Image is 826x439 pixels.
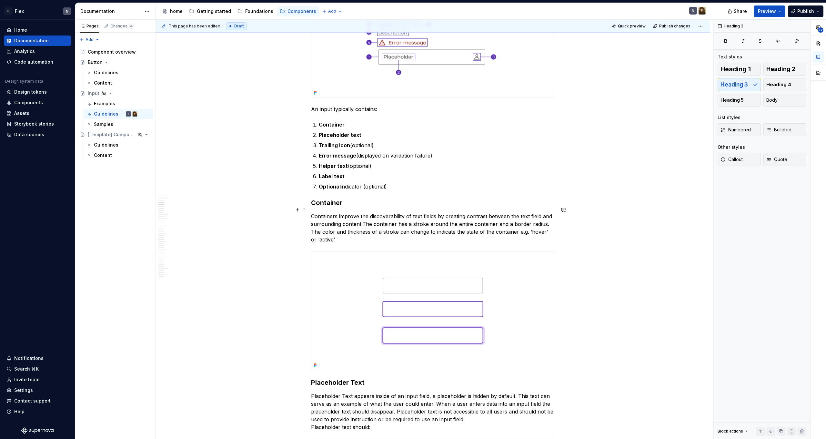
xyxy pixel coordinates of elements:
[720,97,744,103] span: Heading 5
[77,35,102,44] button: Add
[4,87,71,97] a: Design tokens
[718,114,740,121] div: List styles
[14,376,39,383] div: Invite team
[319,152,356,159] strong: Error message
[763,94,807,107] button: Body
[14,121,54,127] div: Storybook stories
[766,97,778,103] span: Body
[94,152,112,158] div: Content
[132,111,137,117] img: Silke
[128,111,129,117] div: N
[14,99,43,106] div: Components
[610,22,649,31] button: Quick preview
[311,251,555,370] img: fbdbf670-fce4-4f61-8115-45c741cca792.png
[77,88,153,98] a: Input
[94,121,113,128] div: Samples
[4,57,71,67] a: Code automation
[319,162,555,170] p: (optional)
[718,63,761,76] button: Heading 1
[160,6,185,16] a: home
[797,8,814,15] span: Publish
[287,8,316,15] div: Components
[14,131,44,138] div: Data sources
[277,6,319,16] a: Components
[110,24,134,29] div: Changes
[15,8,24,15] div: Flex
[14,59,53,65] div: Code automation
[328,9,336,14] span: Add
[86,37,94,42] span: Add
[4,97,71,108] a: Components
[4,374,71,385] a: Invite team
[720,156,743,163] span: Callout
[4,353,71,363] button: Notifications
[84,78,153,88] a: Content
[4,364,71,374] button: Search ⌘K
[311,212,555,243] p: Containers improve the discoverability of text fields by creating contrast between the text field...
[4,396,71,406] button: Contact support
[80,8,141,15] div: Documentation
[84,150,153,160] a: Content
[311,105,555,113] p: An input typically contains:
[1,4,74,18] button: BFFlexN
[763,78,807,91] button: Heading 4
[88,59,103,66] div: Button
[698,7,706,15] img: Silke
[234,24,244,29] span: Draft
[4,129,71,140] a: Data sources
[84,119,153,129] a: Samples
[21,427,54,434] svg: Supernova Logo
[818,27,823,33] span: 17
[651,22,693,31] button: Publish changes
[766,156,787,163] span: Quote
[94,100,115,107] div: Examples
[720,127,751,133] span: Numbered
[77,47,153,160] div: Page tree
[4,119,71,129] a: Storybook stories
[14,27,27,33] div: Home
[618,24,646,29] span: Quick preview
[14,355,44,362] div: Notifications
[5,79,43,84] div: Design system data
[88,90,99,97] div: Input
[718,123,761,136] button: Numbered
[14,110,29,117] div: Assets
[4,385,71,395] a: Settings
[94,142,118,148] div: Guidelines
[170,8,183,15] div: home
[766,81,791,88] span: Heading 4
[4,36,71,46] a: Documentation
[160,5,319,18] div: Page tree
[320,7,344,16] button: Add
[14,408,25,415] div: Help
[319,142,350,148] strong: Trailing icon
[77,57,153,67] a: Button
[718,427,749,436] div: Block actions
[734,8,747,15] span: Share
[692,8,694,13] div: N
[311,392,555,431] p: Placeholder Text appears inside of an input field, a placeholder is hidden by default. This text ...
[84,109,153,119] a: GuidelinesNSilke
[766,127,791,133] span: Bulleted
[319,173,345,179] strong: Label text
[659,24,690,29] span: Publish changes
[754,5,785,17] button: Preview
[758,8,776,15] span: Preview
[319,152,555,159] p: (displayed on validation failure)
[319,183,555,190] p: indicator (optional)
[77,47,153,57] a: Component overview
[88,131,136,138] div: [Template] Component name
[94,69,118,76] div: Guidelines
[718,144,745,150] div: Other styles
[80,24,99,29] div: Pages
[718,54,742,60] div: Text styles
[763,63,807,76] button: Heading 2
[169,24,221,29] span: This page has been edited.
[14,398,51,404] div: Contact support
[94,80,112,86] div: Content
[319,183,341,190] strong: Optional
[197,8,231,15] div: Getting started
[66,9,68,14] div: N
[186,6,234,16] a: Getting started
